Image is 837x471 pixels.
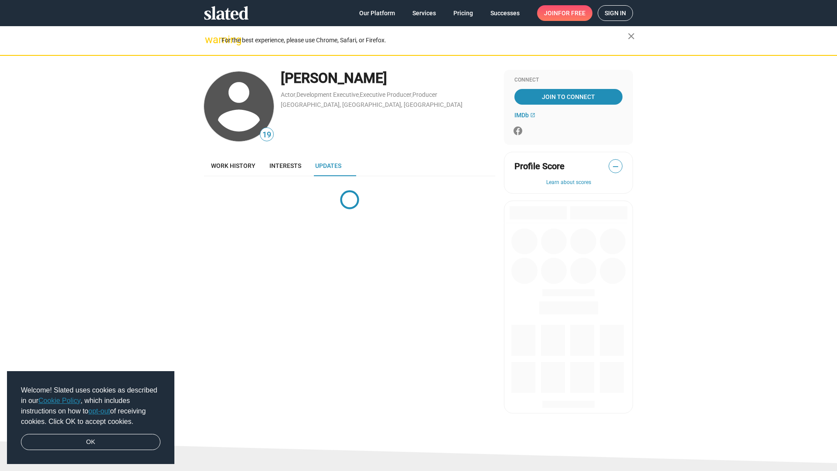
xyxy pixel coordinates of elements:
a: IMDb [514,112,535,119]
a: Successes [483,5,527,21]
a: Work history [204,155,262,176]
span: Sign in [605,6,626,20]
a: [GEOGRAPHIC_DATA], [GEOGRAPHIC_DATA], [GEOGRAPHIC_DATA] [281,101,463,108]
a: Joinfor free [537,5,592,21]
span: — [609,161,622,172]
mat-icon: open_in_new [530,113,535,118]
div: [PERSON_NAME] [281,69,495,88]
a: Executive Producer [360,91,412,98]
span: Interests [269,162,301,169]
span: Work history [211,162,255,169]
div: For the best experience, please use Chrome, Safari, or Firefox. [221,34,628,46]
a: Sign in [598,5,633,21]
span: Welcome! Slated uses cookies as described in our , which includes instructions on how to of recei... [21,385,160,427]
a: Cookie Policy [38,397,81,404]
mat-icon: close [626,31,636,41]
span: Updates [315,162,341,169]
span: IMDb [514,112,529,119]
a: Interests [262,155,308,176]
a: dismiss cookie message [21,434,160,451]
a: Updates [308,155,348,176]
a: Actor [281,91,296,98]
span: Join To Connect [516,89,621,105]
a: Producer [412,91,437,98]
span: for free [558,5,585,21]
div: cookieconsent [7,371,174,464]
a: Join To Connect [514,89,623,105]
a: Services [405,5,443,21]
span: Pricing [453,5,473,21]
span: Our Platform [359,5,395,21]
span: , [359,93,360,98]
a: Development Executive [296,91,359,98]
a: Pricing [446,5,480,21]
a: opt-out [88,407,110,415]
span: Profile Score [514,160,565,172]
a: Our Platform [352,5,402,21]
span: Successes [490,5,520,21]
div: Connect [514,77,623,84]
button: Learn about scores [514,179,623,186]
mat-icon: warning [205,34,215,45]
span: Join [544,5,585,21]
span: Services [412,5,436,21]
span: 19 [260,129,273,141]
